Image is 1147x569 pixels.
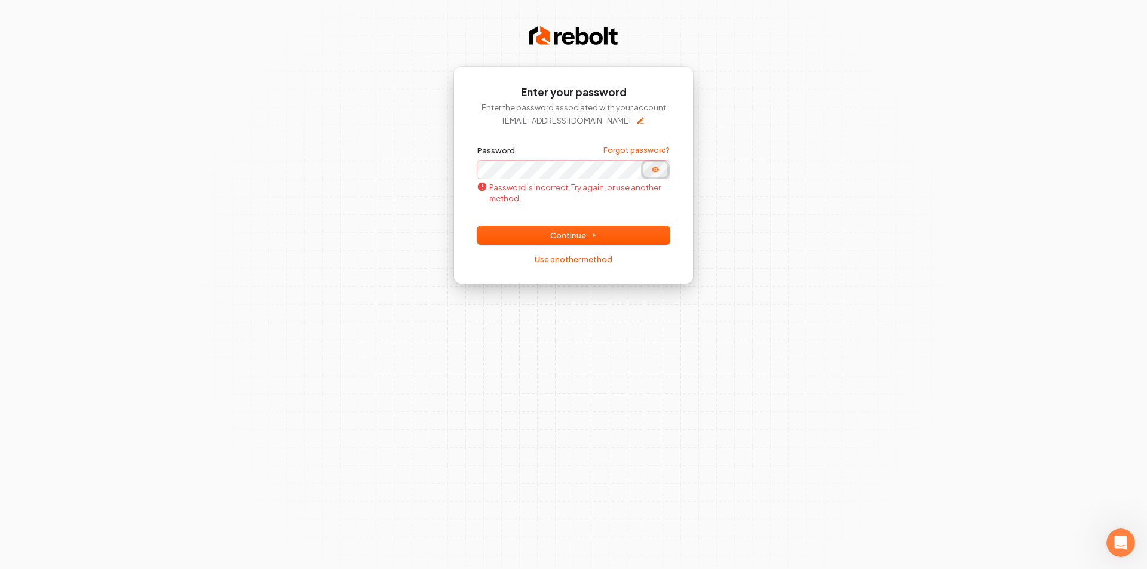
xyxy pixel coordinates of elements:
p: [EMAIL_ADDRESS][DOMAIN_NAME] [502,115,631,126]
label: Password [477,145,515,156]
a: Use another method [535,254,612,264]
p: Password is incorrect. Try again, or use another method. [477,182,670,204]
button: Show password [643,162,667,177]
iframe: Intercom live chat [1106,528,1135,557]
img: Rebolt Logo [529,24,618,48]
h1: Enter your password [477,85,670,100]
p: Enter the password associated with your account [477,102,670,113]
span: Continue [550,230,597,241]
button: Continue [477,226,670,244]
button: Edit [636,116,645,125]
a: Forgot password? [603,146,670,155]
